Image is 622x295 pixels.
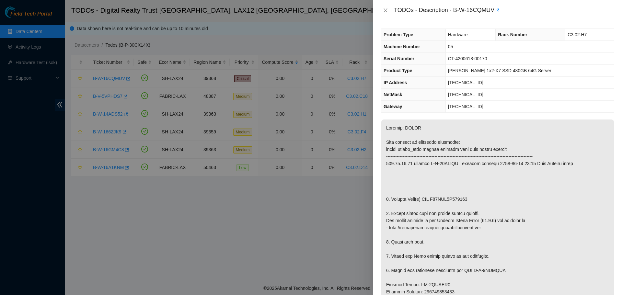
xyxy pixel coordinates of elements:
[384,56,414,61] span: Serial Number
[394,5,614,16] div: TODOs - Description - B-W-16CQMUV
[448,92,483,97] span: [TECHNICAL_ID]
[498,32,527,37] span: Rack Number
[448,68,551,73] span: [PERSON_NAME] 1x2-X7 SSD 480GB 64G Server
[384,92,402,97] span: NetMask
[448,80,483,85] span: [TECHNICAL_ID]
[384,44,420,49] span: Machine Number
[448,56,487,61] span: CT-4200618-00170
[448,104,483,109] span: [TECHNICAL_ID]
[448,32,468,37] span: Hardware
[384,68,412,73] span: Product Type
[383,8,388,13] span: close
[384,32,413,37] span: Problem Type
[568,32,587,37] span: C3.02.H7
[448,44,453,49] span: 05
[384,104,402,109] span: Gateway
[381,7,390,14] button: Close
[384,80,407,85] span: IP Address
